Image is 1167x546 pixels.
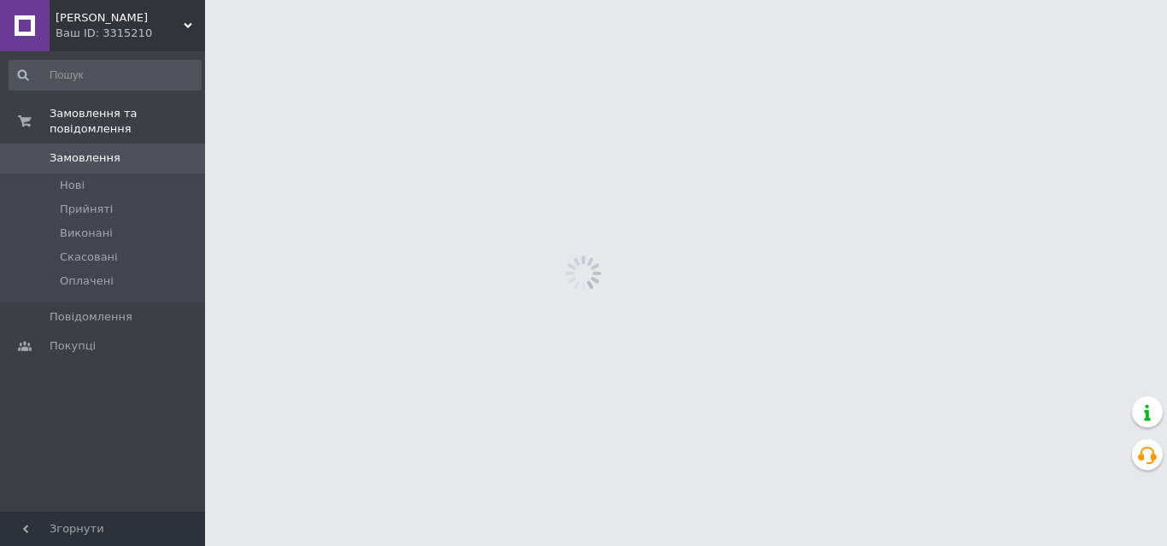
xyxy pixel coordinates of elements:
[56,10,184,26] span: ТД Петровський
[9,60,202,91] input: Пошук
[50,106,205,137] span: Замовлення та повідомлення
[60,202,113,217] span: Прийняті
[60,178,85,193] span: Нові
[50,338,96,354] span: Покупці
[50,309,132,325] span: Повідомлення
[60,226,113,241] span: Виконані
[50,150,120,166] span: Замовлення
[60,250,118,265] span: Скасовані
[60,273,114,289] span: Оплачені
[56,26,205,41] div: Ваш ID: 3315210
